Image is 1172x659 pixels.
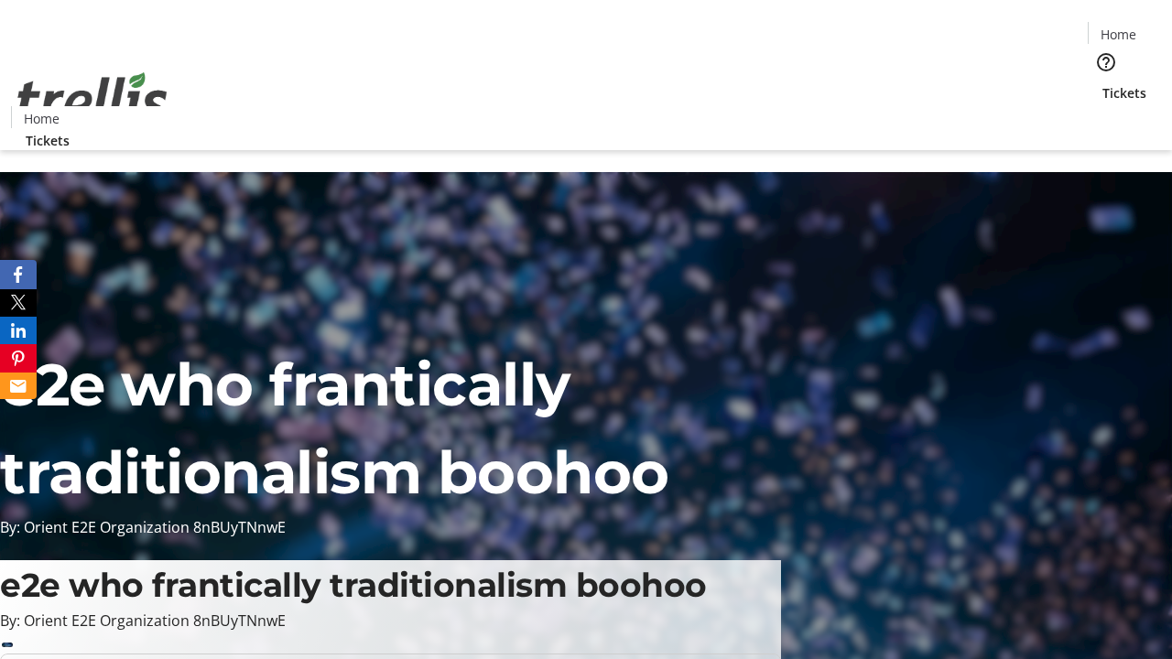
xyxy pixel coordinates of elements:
button: Cart [1088,103,1124,139]
a: Tickets [11,131,84,150]
span: Home [1101,25,1136,44]
a: Home [1089,25,1147,44]
a: Tickets [1088,83,1161,103]
button: Help [1088,44,1124,81]
span: Home [24,109,60,128]
span: Tickets [1102,83,1146,103]
a: Home [12,109,71,128]
img: Orient E2E Organization 8nBUyTNnwE's Logo [11,52,174,144]
span: Tickets [26,131,70,150]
